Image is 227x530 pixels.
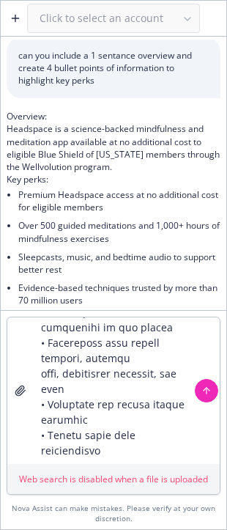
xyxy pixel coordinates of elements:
[18,49,209,87] p: can you include a 1 sentance overview and create 4 bullet points of information to highlight key ...
[7,309,220,372] p: This format delivers a clear, concise overview and highlights four main benefits in a style consi...
[32,317,195,464] textarea: Lor ips dolorsit am co adip elit sedd eius t inci utl? Et’do magn al enim adminim ven qui nost ex...
[7,110,220,173] p: Overview: Headspace is a science-backed mindfulness and meditation app available at no additional...
[7,504,220,523] div: Nova Assist can make mistakes. Please verify at your own discretion.
[18,279,220,309] li: Evidence-based techniques trusted by more than 70 million users
[18,216,220,247] li: Over 500 guided meditations and 1,000+ hours of mindfulness exercises
[13,473,214,485] p: Web search is disabled when a file is uploaded
[18,248,220,279] li: Sleepcasts, music, and bedtime audio to support better rest
[18,185,220,216] li: Premium Headspace access at no additional cost for eligible members
[4,7,27,30] button: Create a new chat
[7,173,220,185] p: Key perks:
